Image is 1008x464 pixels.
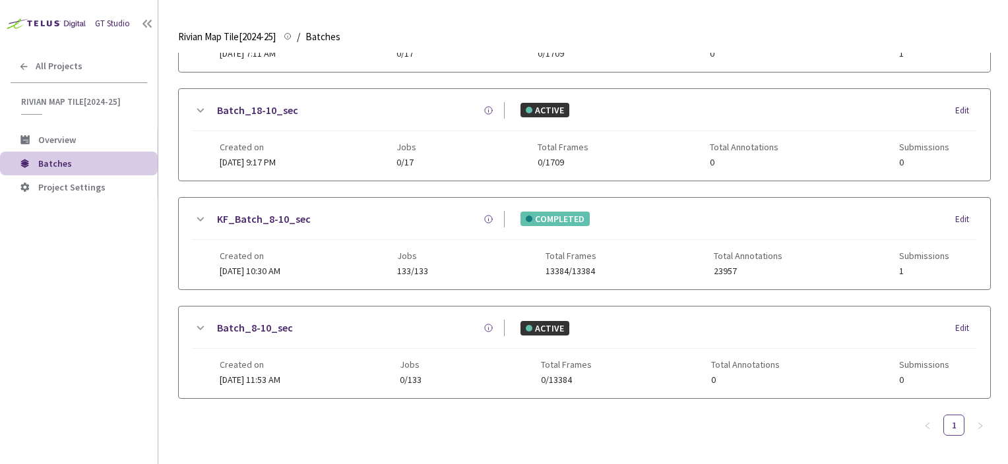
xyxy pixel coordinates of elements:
[38,181,106,193] span: Project Settings
[297,29,300,45] li: /
[400,359,422,370] span: Jobs
[976,422,984,430] span: right
[899,359,949,370] span: Submissions
[955,213,977,226] div: Edit
[899,266,949,276] span: 1
[710,49,778,59] span: 0
[970,415,991,436] li: Next Page
[899,142,949,152] span: Submissions
[179,89,990,181] div: Batch_18-10_secACTIVEEditCreated on[DATE] 9:17 PMJobs0/17Total Frames0/1709Total Annotations0Subm...
[538,142,588,152] span: Total Frames
[400,375,422,385] span: 0/133
[520,321,569,335] div: ACTIVE
[943,415,964,436] li: 1
[95,18,130,30] div: GT Studio
[546,250,596,261] span: Total Frames
[899,49,949,59] span: 1
[917,415,938,436] li: Previous Page
[179,306,990,398] div: Batch_8-10_secACTIVEEditCreated on[DATE] 11:53 AMJobs0/133Total Frames0/13384Total Annotations0Su...
[220,374,280,386] span: [DATE] 11:53 AM
[899,250,949,261] span: Submissions
[220,250,280,261] span: Created on
[220,156,276,168] span: [DATE] 9:17 PM
[899,375,949,385] span: 0
[217,320,293,336] a: Batch_8-10_sec
[714,266,782,276] span: 23957
[21,96,139,107] span: Rivian Map Tile[2024-25]
[970,415,991,436] button: right
[217,211,311,227] a: KF_Batch_8-10_sec
[711,359,780,370] span: Total Annotations
[714,250,782,261] span: Total Annotations
[396,49,416,59] span: 0/17
[710,142,778,152] span: Total Annotations
[220,47,276,59] span: [DATE] 7:11 AM
[220,265,280,277] span: [DATE] 10:30 AM
[178,29,276,45] span: Rivian Map Tile[2024-25]
[899,158,949,167] span: 0
[36,61,82,72] span: All Projects
[520,212,590,226] div: COMPLETED
[217,102,298,119] a: Batch_18-10_sec
[396,142,416,152] span: Jobs
[711,375,780,385] span: 0
[220,359,280,370] span: Created on
[538,49,588,59] span: 0/1709
[38,158,72,169] span: Batches
[38,134,76,146] span: Overview
[179,198,990,289] div: KF_Batch_8-10_secCOMPLETEDEditCreated on[DATE] 10:30 AMJobs133/133Total Frames13384/13384Total An...
[955,322,977,335] div: Edit
[917,415,938,436] button: left
[397,266,428,276] span: 133/133
[955,104,977,117] div: Edit
[520,103,569,117] div: ACTIVE
[944,415,964,435] a: 1
[541,359,592,370] span: Total Frames
[924,422,931,430] span: left
[546,266,596,276] span: 13384/13384
[538,158,588,167] span: 0/1709
[541,375,592,385] span: 0/13384
[397,250,428,261] span: Jobs
[710,158,778,167] span: 0
[396,158,416,167] span: 0/17
[305,29,340,45] span: Batches
[220,142,276,152] span: Created on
